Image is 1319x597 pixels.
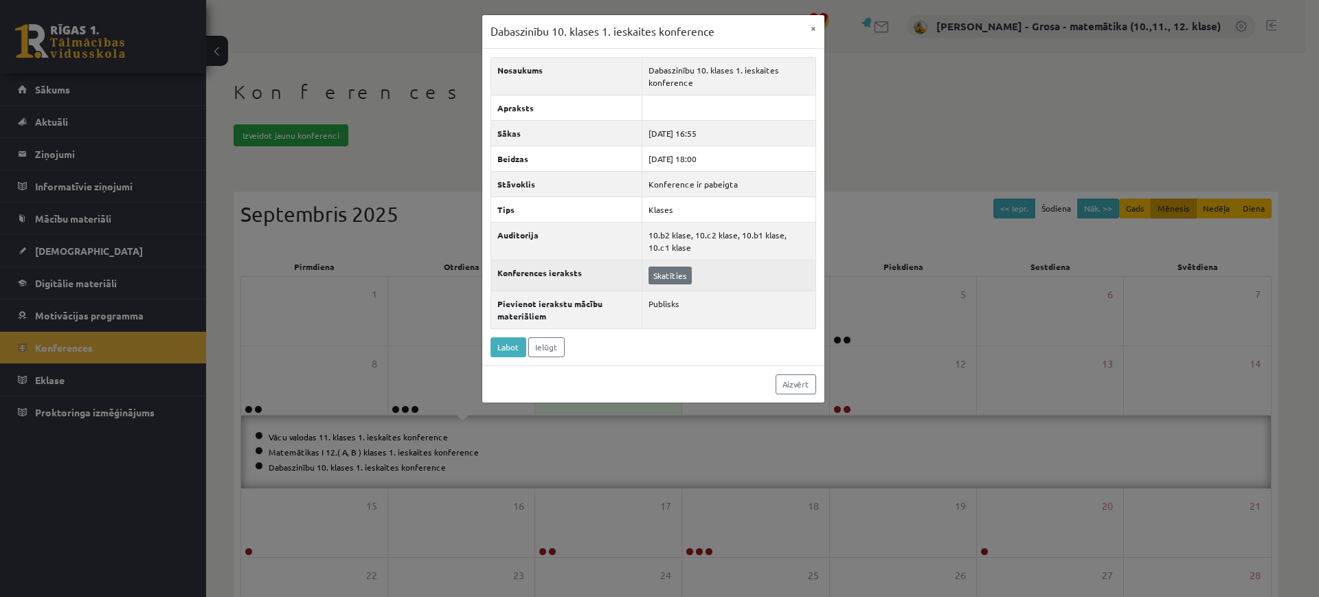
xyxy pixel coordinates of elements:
td: Publisks [642,291,815,328]
th: Konferences ieraksts [491,260,642,291]
td: Konference ir pabeigta [642,171,815,196]
a: Ielūgt [528,337,565,357]
a: Aizvērt [776,374,816,394]
a: Labot [491,337,526,357]
th: Nosaukums [491,57,642,95]
td: Dabaszinību 10. klases 1. ieskaites konference [642,57,815,95]
td: 10.b2 klase, 10.c2 klase, 10.b1 klase, 10.c1 klase [642,222,815,260]
th: Sākas [491,120,642,146]
th: Pievienot ierakstu mācību materiāliem [491,291,642,328]
th: Auditorija [491,222,642,260]
th: Beidzas [491,146,642,171]
th: Apraksts [491,95,642,120]
td: [DATE] 16:55 [642,120,815,146]
a: Skatīties [649,267,692,284]
th: Tips [491,196,642,222]
td: Klases [642,196,815,222]
td: [DATE] 18:00 [642,146,815,171]
h3: Dabaszinību 10. klases 1. ieskaites konference [491,23,714,40]
button: × [802,15,824,41]
th: Stāvoklis [491,171,642,196]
